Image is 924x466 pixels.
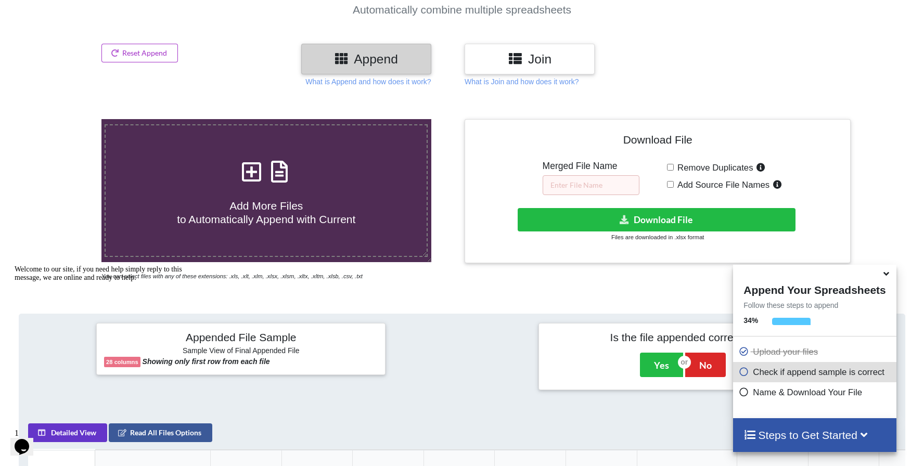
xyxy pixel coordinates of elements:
[104,346,378,357] h6: Sample View of Final Appended File
[143,357,270,366] b: Showing only first row from each file
[685,353,726,377] button: No
[4,4,172,20] span: Welcome to our site, if you need help simply reply to this message, we are online and ready to help.
[738,345,893,358] p: Upload your files
[743,316,758,325] b: 34 %
[4,4,191,21] div: Welcome to our site, if you need help simply reply to this message, we are online and ready to help.
[543,161,639,172] h5: Merged File Name
[104,331,378,345] h4: Appended File Sample
[28,423,107,442] button: Detailed View
[733,300,896,310] p: Follow these steps to append
[10,424,44,456] iframe: chat widget
[674,163,753,173] span: Remove Duplicates
[305,76,431,87] p: What is Append and how does it work?
[472,51,587,67] h3: Join
[743,429,885,442] h4: Steps to Get Started
[101,273,363,279] i: You can select files with any of these extensions: .xls, .xlt, .xlm, .xlsx, .xlsm, .xltx, .xltm, ...
[640,353,683,377] button: Yes
[472,127,843,157] h4: Download File
[109,423,212,442] button: Read All Files Options
[10,261,198,419] iframe: chat widget
[101,44,178,62] button: Reset Append
[543,175,639,195] input: Enter File Name
[738,366,893,379] p: Check if append sample is correct
[546,331,820,344] h4: Is the file appended correctly?
[309,51,423,67] h3: Append
[738,386,893,399] p: Name & Download Your File
[518,208,795,231] button: Download File
[611,234,704,240] small: Files are downloaded in .xlsx format
[733,281,896,296] h4: Append Your Spreadsheets
[674,180,769,190] span: Add Source File Names
[177,200,355,225] span: Add More Files to Automatically Append with Current
[465,76,579,87] p: What is Join and how does it work?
